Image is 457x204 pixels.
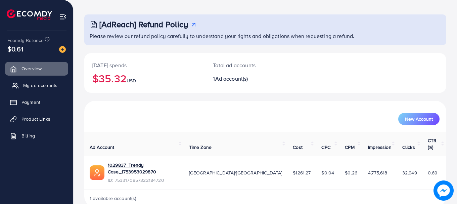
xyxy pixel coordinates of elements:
span: Product Links [21,116,50,122]
span: $0.26 [345,169,357,176]
span: 0.69 [428,169,438,176]
span: 4,775,618 [368,169,387,176]
span: Ecomdy Balance [7,37,44,44]
span: My ad accounts [23,82,57,89]
span: $0.61 [7,44,24,54]
span: $1261.27 [293,169,311,176]
span: Cost [293,144,303,151]
span: 1 available account(s) [90,195,137,202]
img: menu [59,13,67,21]
span: USD [127,77,136,84]
a: Product Links [5,112,68,126]
a: 1029837_Trendy Case_1753953029870 [108,162,178,175]
p: Total ad accounts [213,61,287,69]
span: CPC [321,144,330,151]
span: CPM [345,144,354,151]
span: New Account [405,117,433,121]
span: ID: 7533170857322184720 [108,177,178,183]
span: Impression [368,144,392,151]
h2: $35.32 [92,72,197,85]
h2: 1 [213,76,287,82]
span: $0.04 [321,169,334,176]
button: New Account [398,113,440,125]
span: Ad Account [90,144,115,151]
span: Clicks [402,144,415,151]
a: Overview [5,62,68,75]
span: Time Zone [189,144,212,151]
a: Payment [5,95,68,109]
span: 32,949 [402,169,417,176]
span: [GEOGRAPHIC_DATA]/[GEOGRAPHIC_DATA] [189,169,282,176]
p: Please review our refund policy carefully to understand your rights and obligations when requesti... [90,32,442,40]
img: image [59,46,66,53]
span: Payment [21,99,40,106]
a: Billing [5,129,68,142]
span: CTR (%) [428,137,437,151]
img: ic-ads-acc.e4c84228.svg [90,165,104,180]
a: My ad accounts [5,79,68,92]
h3: [AdReach] Refund Policy [99,19,188,29]
span: Billing [21,132,35,139]
p: [DATE] spends [92,61,197,69]
img: image [433,180,454,201]
span: Ad account(s) [215,75,248,82]
img: logo [7,9,52,20]
span: Overview [21,65,42,72]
